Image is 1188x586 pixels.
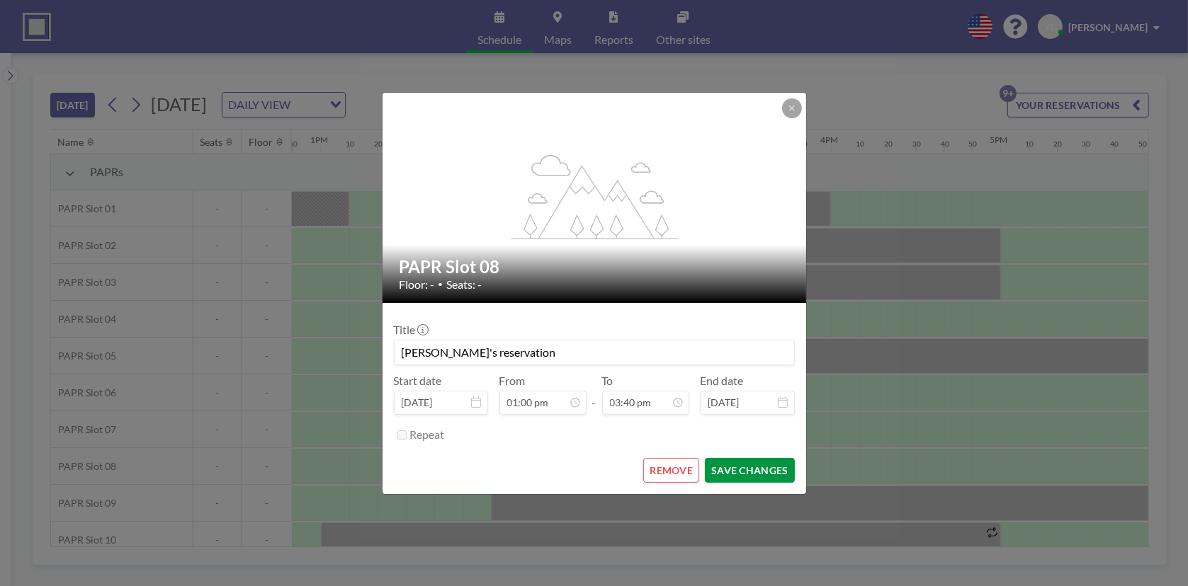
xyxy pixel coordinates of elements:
[394,374,442,388] label: Start date
[394,323,427,337] label: Title
[400,277,435,292] span: Floor: -
[701,374,744,388] label: End date
[643,458,699,483] button: REMOVE
[400,256,791,277] h2: PAPR Slot 08
[439,279,443,289] span: •
[499,374,526,388] label: From
[410,427,445,442] label: Repeat
[447,277,482,292] span: Seats: -
[705,458,794,483] button: SAVE CHANGES
[602,374,613,388] label: To
[592,379,596,410] span: -
[395,340,794,364] input: (No title)
[511,154,678,239] g: flex-grow: 1.2;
